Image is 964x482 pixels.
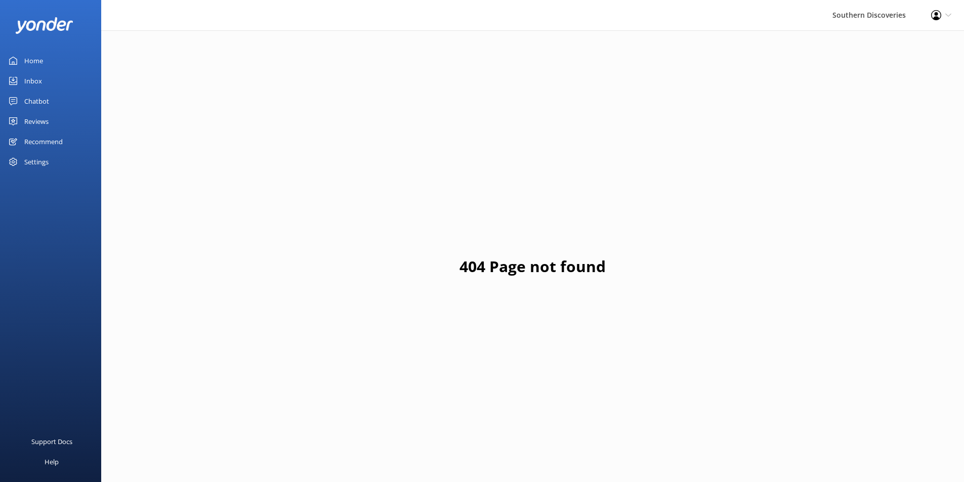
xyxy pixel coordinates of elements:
div: Help [45,452,59,472]
div: Home [24,51,43,71]
img: yonder-white-logo.png [15,17,73,34]
div: Inbox [24,71,42,91]
div: Chatbot [24,91,49,111]
div: Recommend [24,132,63,152]
div: Settings [24,152,49,172]
div: Support Docs [31,431,72,452]
div: Reviews [24,111,49,132]
h1: 404 Page not found [459,254,606,279]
